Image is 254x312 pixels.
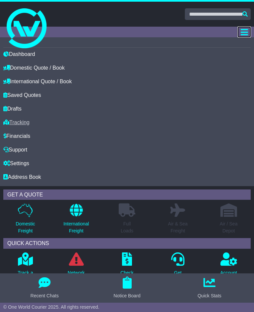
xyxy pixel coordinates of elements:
[18,269,33,283] p: Track a Parcel
[16,220,35,234] p: Domestic Freight
[27,277,63,299] button: Recent Chats
[238,27,251,37] button: Toggle navigation
[63,203,89,238] a: InternationalFreight
[68,269,85,283] p: Network Delays
[220,220,238,234] p: Air / Sea Depot
[220,252,237,287] a: AccountSettings
[17,252,33,287] a: Track aParcel
[3,143,27,156] a: Support
[3,156,29,170] a: Settings
[116,252,138,287] a: CheckFinancials
[116,269,137,283] p: Check Financials
[119,220,135,234] p: Full Loads
[3,238,251,248] div: QUICK ACTIONS
[67,252,85,287] a: NetworkDelays
[3,129,30,143] a: Financials
[169,252,186,287] a: GetSupport
[220,269,237,283] p: Account Settings
[3,102,22,116] a: Drafts
[170,269,186,283] p: Get Support
[3,75,72,88] a: International Quote / Book
[168,220,188,234] p: Air & Sea Freight
[3,189,251,200] div: GET A QUOTE
[3,116,30,129] a: Tracking
[197,292,221,299] div: Quick Stats
[3,61,65,75] a: Domestic Quote / Book
[110,277,145,299] button: Notice Board
[3,304,99,310] span: © One World Courier 2025. All rights reserved.
[3,47,35,61] a: Dashboard
[63,220,89,234] p: International Freight
[193,277,225,299] button: Quick Stats
[3,88,41,102] a: Saved Quotes
[31,292,59,299] div: Recent Chats
[15,203,35,238] a: DomesticFreight
[114,292,141,299] div: Notice Board
[3,170,41,184] a: Address Book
